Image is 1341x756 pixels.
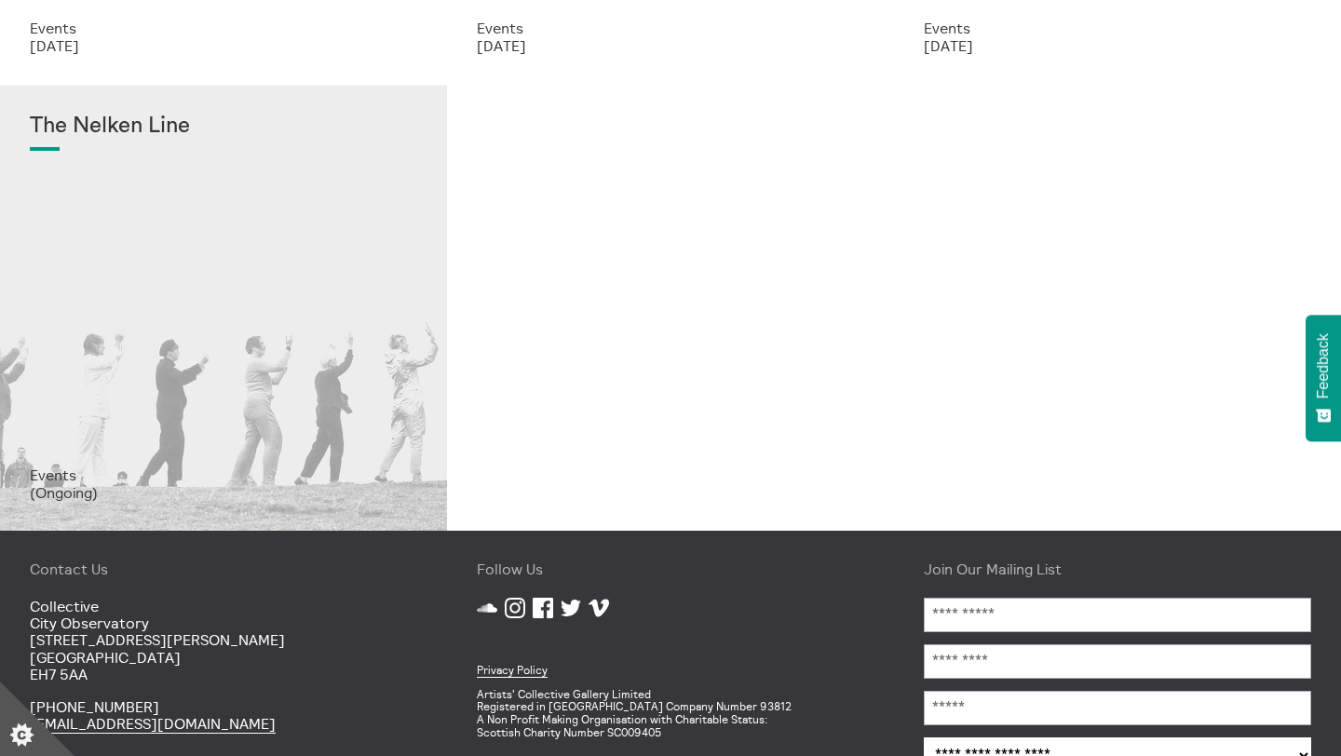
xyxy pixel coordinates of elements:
[924,560,1311,577] h4: Join Our Mailing List
[477,560,864,577] h4: Follow Us
[924,37,1311,54] p: [DATE]
[30,598,417,683] p: Collective City Observatory [STREET_ADDRESS][PERSON_NAME] [GEOGRAPHIC_DATA] EH7 5AA
[1306,315,1341,441] button: Feedback - Show survey
[30,560,417,577] h4: Contact Us
[477,37,864,54] p: [DATE]
[477,20,864,36] p: Events
[477,663,548,678] a: Privacy Policy
[30,714,276,734] a: [EMAIL_ADDRESS][DOMAIN_NAME]
[30,466,417,483] p: Events
[30,114,417,140] h1: The Nelken Line
[30,484,417,501] p: (Ongoing)
[30,698,417,733] p: [PHONE_NUMBER]
[924,20,1311,36] p: Events
[30,20,417,36] p: Events
[477,688,864,739] p: Artists' Collective Gallery Limited Registered in [GEOGRAPHIC_DATA] Company Number 93812 A Non Pr...
[30,37,417,54] p: [DATE]
[1315,333,1332,398] span: Feedback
